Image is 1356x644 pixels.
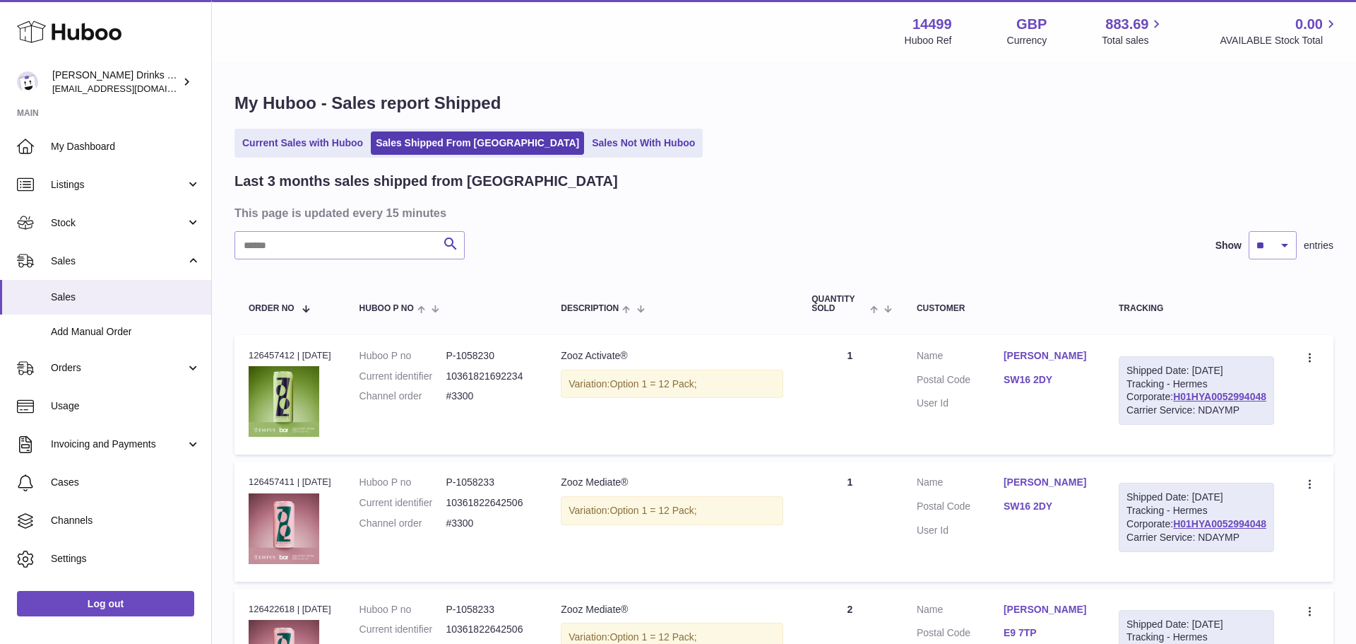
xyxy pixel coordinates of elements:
dt: Postal Code [917,373,1004,390]
div: Variation: [561,370,783,399]
dd: #3300 [446,517,533,530]
div: Tracking - Hermes Corporate: [1119,483,1274,552]
span: Invoicing and Payments [51,438,186,451]
dt: Huboo P no [359,476,446,489]
span: Settings [51,552,201,566]
dt: Channel order [359,390,446,403]
strong: GBP [1016,15,1047,34]
strong: 14499 [912,15,952,34]
span: Orders [51,361,186,375]
a: SW16 2DY [1004,500,1090,513]
div: 126457412 | [DATE] [249,349,331,362]
a: E9 7TP [1004,626,1090,640]
img: ACTIVATE_1_9d49eb03-ef52-4e5c-b688-9860ae38d943.png [249,366,319,437]
div: Zooz Mediate® [561,603,783,616]
span: [EMAIL_ADDRESS][DOMAIN_NAME] [52,83,208,94]
dd: #3300 [446,390,533,403]
a: 883.69 Total sales [1102,15,1165,47]
div: 126422618 | [DATE] [249,603,331,616]
div: 126457411 | [DATE] [249,476,331,488]
a: H01HYA0052994048 [1173,518,1266,529]
a: Current Sales with Huboo [237,131,368,155]
dt: User Id [917,524,1004,537]
div: Tracking - Hermes Corporate: [1119,356,1274,426]
dt: Current identifier [359,496,446,510]
span: Sales [51,291,201,304]
dt: Name [917,603,1004,620]
dt: User Id [917,397,1004,410]
a: Sales Shipped From [GEOGRAPHIC_DATA] [371,131,584,155]
a: [PERSON_NAME] [1004,603,1090,616]
span: Usage [51,399,201,413]
dt: Huboo P no [359,603,446,616]
h3: This page is updated every 15 minutes [234,205,1330,221]
h2: Last 3 months sales shipped from [GEOGRAPHIC_DATA] [234,172,618,191]
img: MEDIATE_1_68be7b9d-234d-4eb2-b0ee-639b03038b08.png [249,493,319,564]
a: Log out [17,591,194,616]
div: Zooz Activate® [561,349,783,363]
div: Shipped Date: [DATE] [1126,618,1266,631]
label: Show [1215,239,1242,252]
div: Shipped Date: [DATE] [1126,364,1266,377]
a: 0.00 AVAILABLE Stock Total [1220,15,1339,47]
td: 1 [797,335,903,455]
dt: Channel order [359,517,446,530]
dd: P-1058233 [446,603,533,616]
span: Option 1 = 12 Pack; [609,505,696,516]
span: 0.00 [1295,15,1323,34]
dd: 10361822642506 [446,496,533,510]
dt: Name [917,349,1004,366]
span: Add Manual Order [51,325,201,339]
dd: P-1058230 [446,349,533,363]
dt: Current identifier [359,623,446,636]
dt: Postal Code [917,626,1004,643]
div: Carrier Service: NDAYMP [1126,531,1266,544]
span: entries [1304,239,1333,252]
div: Currency [1007,34,1047,47]
dd: 10361821692234 [446,370,533,383]
span: 883.69 [1105,15,1148,34]
div: Carrier Service: NDAYMP [1126,404,1266,417]
dt: Name [917,476,1004,493]
img: internalAdmin-14499@internal.huboo.com [17,71,38,93]
span: My Dashboard [51,140,201,153]
span: Channels [51,514,201,527]
span: AVAILABLE Stock Total [1220,34,1339,47]
dd: P-1058233 [446,476,533,489]
td: 1 [797,462,903,581]
div: Zooz Mediate® [561,476,783,489]
span: Cases [51,476,201,489]
dd: 10361822642506 [446,623,533,636]
dt: Huboo P no [359,349,446,363]
span: Listings [51,178,186,192]
a: SW16 2DY [1004,373,1090,387]
div: Tracking [1119,304,1274,313]
span: Option 1 = 12 Pack; [609,378,696,390]
a: Sales Not With Huboo [587,131,700,155]
div: Huboo Ref [905,34,952,47]
a: [PERSON_NAME] [1004,349,1090,363]
dt: Postal Code [917,500,1004,517]
div: Customer [917,304,1090,313]
span: Option 1 = 12 Pack; [609,631,696,643]
span: Description [561,304,619,313]
div: Variation: [561,496,783,525]
div: [PERSON_NAME] Drinks LTD (t/a Zooz) [52,69,179,95]
span: Huboo P no [359,304,414,313]
span: Order No [249,304,295,313]
a: [PERSON_NAME] [1004,476,1090,489]
h1: My Huboo - Sales report Shipped [234,92,1333,115]
span: Sales [51,254,186,268]
dt: Current identifier [359,370,446,383]
span: Total sales [1102,34,1165,47]
span: Stock [51,216,186,230]
a: H01HYA0052994048 [1173,391,1266,402]
div: Shipped Date: [DATE] [1126,491,1266,504]
span: Quantity Sold [811,295,866,313]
